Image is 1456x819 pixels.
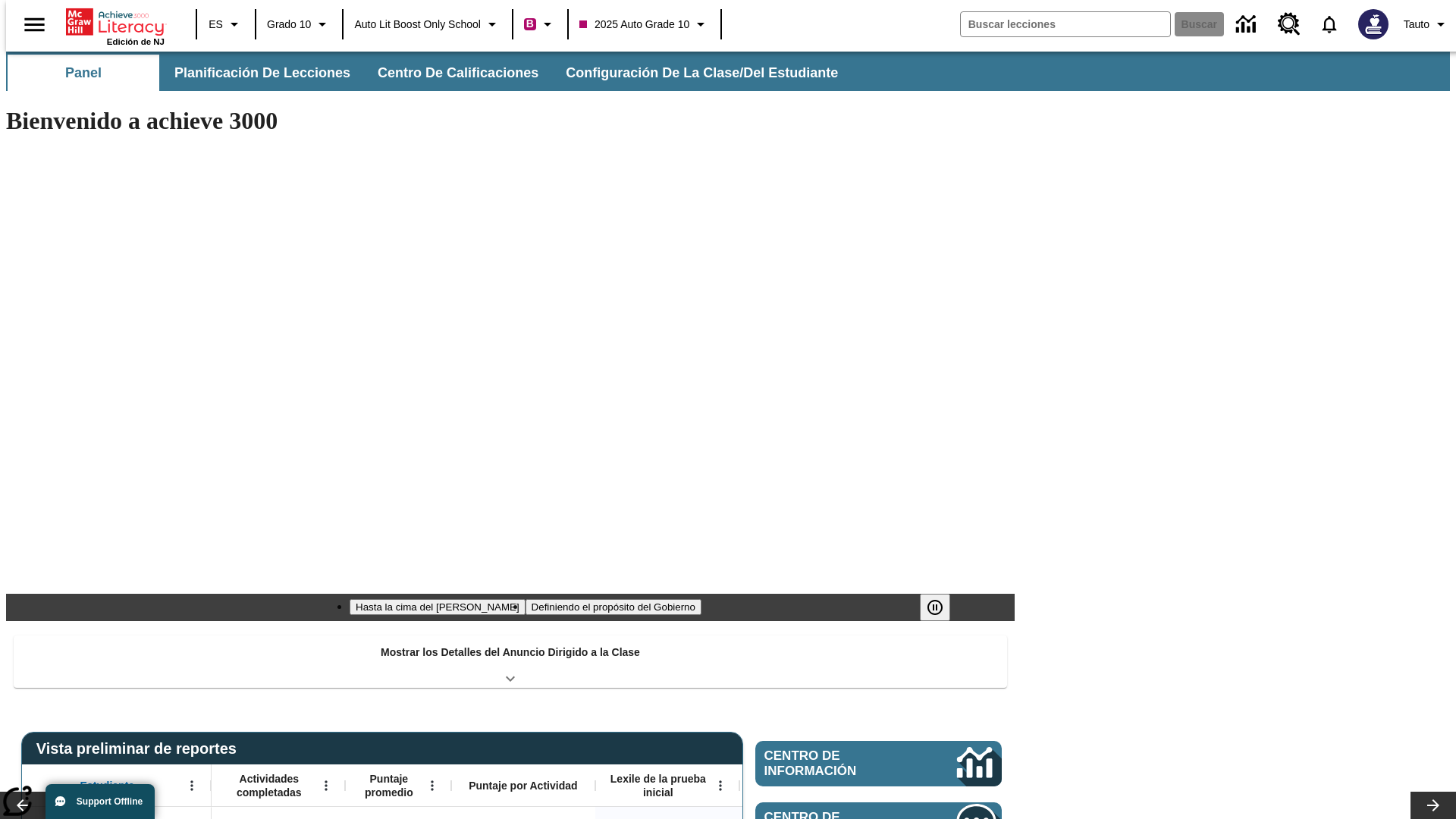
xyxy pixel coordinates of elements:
span: 2025 Auto Grade 10 [579,17,689,33]
button: Clase: 2025 Auto Grade 10, Selecciona una clase [573,11,716,38]
div: Subbarra de navegación [6,55,852,91]
a: Portada [66,7,165,37]
div: Portada [66,5,165,46]
a: Centro de recursos, Se abrirá en una pestaña nueva. [1269,4,1310,45]
a: Centro de información [1227,4,1269,45]
span: Vista preliminar de reportes [36,740,244,758]
img: Avatar [1358,9,1389,39]
div: Pausar [920,594,965,621]
button: Boost El color de la clase es rojo violeta. Cambiar el color de la clase. [518,11,563,38]
span: Estudiante [80,779,135,792]
span: Lexile de la prueba inicial [603,772,714,799]
button: Abrir menú [709,774,732,797]
span: B [526,14,534,33]
span: Grado 10 [267,17,311,33]
button: Pausar [920,594,950,621]
button: Panel [8,55,159,91]
span: Centro de información [764,748,906,779]
button: Abrir menú [421,774,444,797]
button: Perfil/Configuración [1398,11,1456,38]
button: Abrir menú [315,774,337,797]
button: Diapositiva 2 Definiendo el propósito del Gobierno [526,599,701,615]
a: Notificaciones [1310,5,1349,44]
div: Subbarra de navegación [6,52,1450,91]
span: Auto Lit Boost only School [354,17,481,33]
button: Configuración de la clase/del estudiante [554,55,850,91]
span: ES [209,17,223,33]
button: Planificación de lecciones [162,55,362,91]
a: Centro de información [755,741,1002,786]
span: Puntaje promedio [353,772,425,799]
span: Edición de NJ [107,37,165,46]
button: Lenguaje: ES, Selecciona un idioma [202,11,250,38]
div: Mostrar los Detalles del Anuncio Dirigido a la Clase [14,635,1007,688]
button: Abrir menú [180,774,203,797]
p: Mostrar los Detalles del Anuncio Dirigido a la Clase [381,645,640,661]
button: Escuela: Auto Lit Boost only School, Seleccione su escuela [348,11,507,38]
input: Buscar campo [961,12,1170,36]
button: Escoja un nuevo avatar [1349,5,1398,44]
button: Abrir el menú lateral [12,2,57,47]
span: Actividades completadas [219,772,319,799]
span: Support Offline [77,796,143,807]
button: Support Offline [45,784,155,819]
h1: Bienvenido a achieve 3000 [6,107,1015,135]
button: Centro de calificaciones [366,55,551,91]
span: Puntaje por Actividad [469,779,577,792]
span: Tauto [1404,17,1429,33]
button: Diapositiva 1 Hasta la cima del monte Tai [350,599,526,615]
button: Carrusel de lecciones, seguir [1410,792,1456,819]
button: Grado: Grado 10, Elige un grado [261,11,337,38]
